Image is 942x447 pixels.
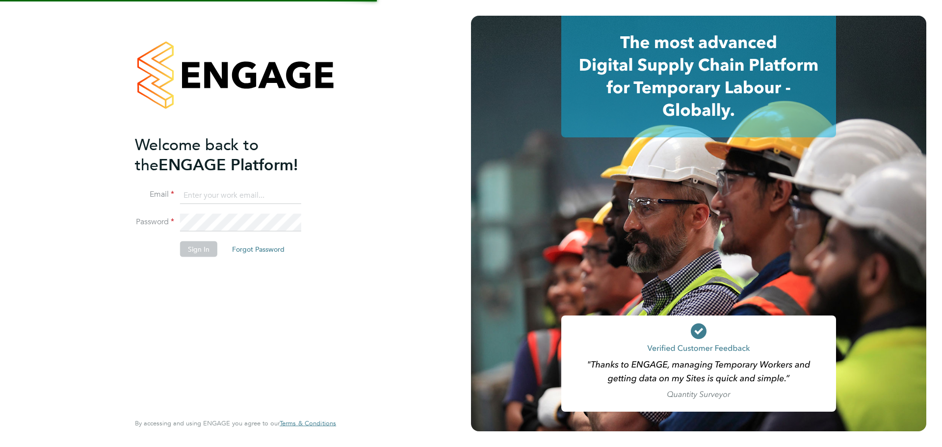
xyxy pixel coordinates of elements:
input: Enter your work email... [180,186,301,204]
span: By accessing and using ENGAGE you agree to our [135,419,336,427]
label: Email [135,189,174,200]
button: Sign In [180,241,217,257]
button: Forgot Password [224,241,292,257]
label: Password [135,217,174,227]
a: Terms & Conditions [280,420,336,427]
h2: ENGAGE Platform! [135,134,326,175]
span: Terms & Conditions [280,419,336,427]
span: Welcome back to the [135,135,259,174]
